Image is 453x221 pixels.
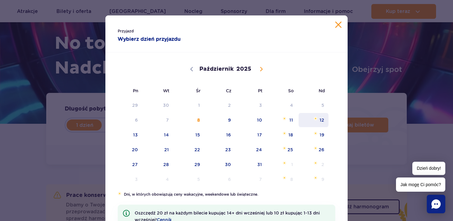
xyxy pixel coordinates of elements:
div: Chat [427,195,445,213]
span: So [267,84,298,98]
span: Październik 11, 2025 [267,113,298,127]
span: Październik 7, 2025 [143,113,174,127]
span: Październik 9, 2025 [205,113,236,127]
span: Październik 13, 2025 [112,128,143,142]
span: Październik 30, 2025 [205,157,236,172]
span: Październik 14, 2025 [143,128,174,142]
span: Październik 10, 2025 [236,113,267,127]
span: Październik 23, 2025 [205,143,236,157]
span: Listopad 6, 2025 [205,172,236,186]
span: Październik 31, 2025 [236,157,267,172]
span: Październik 24, 2025 [236,143,267,157]
span: Październik 3, 2025 [236,98,267,112]
span: Październik 29, 2025 [174,157,205,172]
span: Wrzesień 30, 2025 [143,98,174,112]
span: Przyjazd [118,28,214,34]
span: Cz [205,84,236,98]
span: Październik 6, 2025 [112,113,143,127]
span: Listopad 9, 2025 [298,172,329,186]
span: Październik 21, 2025 [143,143,174,157]
button: Zamknij kalendarz [335,22,341,28]
span: Nd [298,84,329,98]
span: Październik 12, 2025 [298,113,329,127]
span: Październik 1, 2025 [174,98,205,112]
li: Dni, w których obowiązują ceny wakacyjne, weekendowe lub świąteczne. [118,192,335,197]
span: Śr [174,84,205,98]
span: Październik 4, 2025 [267,98,298,112]
span: Październik 15, 2025 [174,128,205,142]
span: Październik 25, 2025 [267,143,298,157]
span: Listopad 1, 2025 [267,157,298,172]
span: Październik 16, 2025 [205,128,236,142]
span: Październik 28, 2025 [143,157,174,172]
span: Październik 27, 2025 [112,157,143,172]
span: Listopad 2, 2025 [298,157,329,172]
span: Październik 8, 2025 [174,113,205,127]
span: Listopad 8, 2025 [267,172,298,186]
span: Wrzesień 29, 2025 [112,98,143,112]
span: Październik 17, 2025 [236,128,267,142]
span: Listopad 3, 2025 [112,172,143,186]
span: Październik 2, 2025 [205,98,236,112]
span: Październik 26, 2025 [298,143,329,157]
span: Dzień dobry! [412,162,445,175]
span: Październik 19, 2025 [298,128,329,142]
span: Październik 5, 2025 [298,98,329,112]
span: Jak mogę Ci pomóc? [396,177,445,192]
span: Pt [236,84,267,98]
span: Wt [143,84,174,98]
span: Listopad 7, 2025 [236,172,267,186]
span: Listopad 4, 2025 [143,172,174,186]
span: Pn [112,84,143,98]
span: Październik 18, 2025 [267,128,298,142]
strong: Wybierz dzień przyjazdu [118,35,214,43]
span: Październik 20, 2025 [112,143,143,157]
span: Listopad 5, 2025 [174,172,205,186]
span: Październik 22, 2025 [174,143,205,157]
